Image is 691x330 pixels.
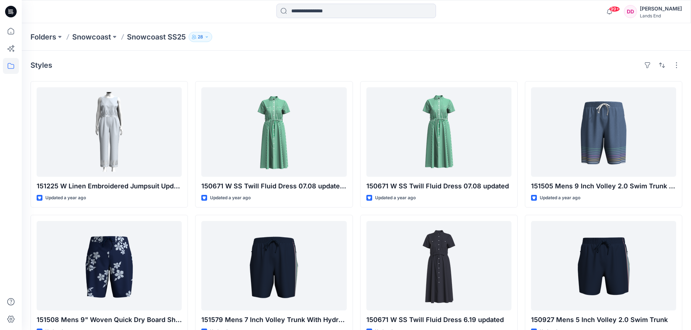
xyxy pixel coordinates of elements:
[375,194,416,202] p: Updated a year ago
[72,32,111,42] a: Snowcoast
[540,194,580,202] p: Updated a year ago
[640,13,682,18] div: Lands End
[531,221,676,310] a: 150927 Mens 5 Inch Volley 2.0 Swim Trunk
[37,181,182,191] p: 151225 W Linen Embroidered Jumpsuit Updated
[45,194,86,202] p: Updated a year ago
[30,32,56,42] a: Folders
[30,61,52,70] h4: Styles
[609,6,620,12] span: 99+
[531,87,676,177] a: 151505 Mens 9 Inch Volley 2.0 Swim Trunk With Hydroliner
[201,315,346,325] p: 151579 Mens 7 Inch Volley Trunk With Hydroliner
[640,4,682,13] div: [PERSON_NAME]
[366,221,511,310] a: 150671 W SS Twill Fluid Dress 6.19 updated
[127,32,186,42] p: Snowcoast SS25
[366,181,511,191] p: 150671 W SS Twill Fluid Dress 07.08 updated
[531,181,676,191] p: 151505 Mens 9 Inch Volley 2.0 Swim Trunk With Hydroliner
[37,87,182,177] a: 151225 W Linen Embroidered Jumpsuit Updated
[201,221,346,310] a: 151579 Mens 7 Inch Volley Trunk With Hydroliner
[210,194,251,202] p: Updated a year ago
[531,315,676,325] p: 150927 Mens 5 Inch Volley 2.0 Swim Trunk
[201,181,346,191] p: 150671 W SS Twill Fluid Dress 07.08 updated edition 2
[189,32,212,42] button: 28
[366,87,511,177] a: 150671 W SS Twill Fluid Dress 07.08 updated
[37,315,182,325] p: 151508 Mens 9" Woven Quick Dry Board Short
[366,315,511,325] p: 150671 W SS Twill Fluid Dress 6.19 updated
[198,33,203,41] p: 28
[37,221,182,310] a: 151508 Mens 9" Woven Quick Dry Board Short
[624,5,637,18] div: DD
[201,87,346,177] a: 150671 W SS Twill Fluid Dress 07.08 updated edition 2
